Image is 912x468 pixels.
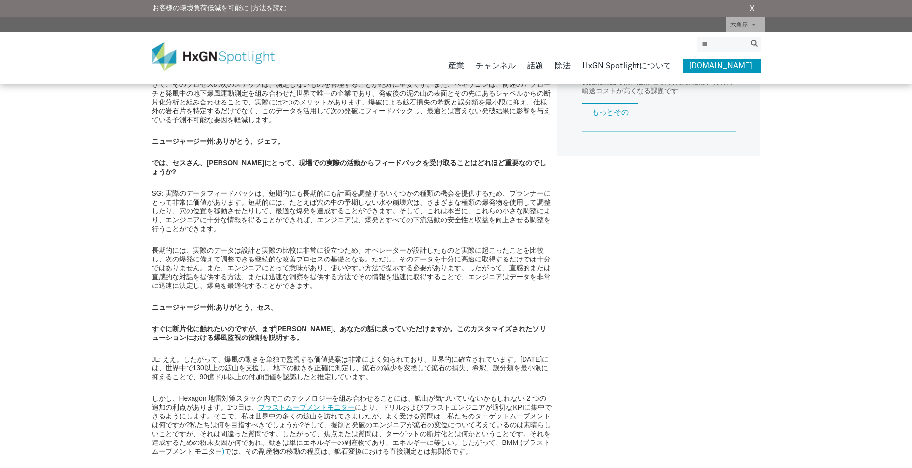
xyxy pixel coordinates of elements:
[683,59,761,73] a: [DOMAIN_NAME]
[527,59,543,73] a: 話題
[476,59,516,73] a: チャンネル
[730,22,748,28] font: 六角形
[152,159,546,176] strong: では、セスさん、[PERSON_NAME]にとって、現場での実際の活動からフィードバックを受け取ることはどれほど重要なのでしょうか?
[152,137,285,145] strong: ニュージャージー州:ありがとう、ジェフ。
[749,3,755,15] a: X
[222,447,224,455] a: )
[152,303,278,311] strong: ニュージャージー州:ありがとう、セス。
[152,355,553,381] p: JL: ええ。したがって、爆風の動きを単独で監視する価値提案は非常によく知られており、世界的に確立されています。[DATE]には、世界中で130以上の鉱山を支援し、地下の動きを正確に測定し、鉱石...
[252,4,287,12] a: 方法を読む
[726,17,765,32] a: 六角形
[582,103,638,121] a: もっとその
[448,59,464,73] a: 産業
[152,80,553,124] p: さて、そのプロセスの次のステップは、測定しないものを管理することが絶対に重要です。また、ヘキサゴンは、前述のアプローチと発風中の地下爆風運動測定を組み合わせた世界で唯一の企業であり、発破後の泥の...
[152,189,553,233] p: SG: 実際のデータフィードバックは、短期的にも長期的にも計画を調整するいくつかの種類の機会を提供するため、プランナーにとって非常に価値があります。短期的には、たとえば穴の中の予期しない水や崩壊...
[582,78,736,96] div: 長距離採掘では、遠隔地での資源採掘は、資材の輸送コストが高くなる課題です
[555,59,571,73] a: 除法
[152,394,553,456] p: しかし、Hexagon 地雷対策スタック内でこのテクノロジーを組み合わせることには、鉱山が気づいていないかもしれない 2 つの追加の利点があります。1つ目は、 により、ドリルおよびブラストエンジ...
[258,403,355,411] a: ブラストムーブメントモニター
[582,59,671,73] a: HxGN Spotlightについて
[152,42,289,71] img: HxGN Spotlight
[152,325,546,341] strong: すぐに断片化に触れたいのですが、まず[PERSON_NAME]、あなたの話に戻っていただけますか。このカスタマイズされたソリューションにおける爆風監視の役割を説明する。
[152,246,553,290] p: 長期的には、実際のデータは設計と実際の比較に非常に役立つため、オペレーターが設計したものと実際に起こったことを比較し、次の爆発に備えて調整できる継続的な改善プロセスの基礎となる。ただし、そのデー...
[152,3,287,13] span: お客様の環境負荷低減を可能に |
